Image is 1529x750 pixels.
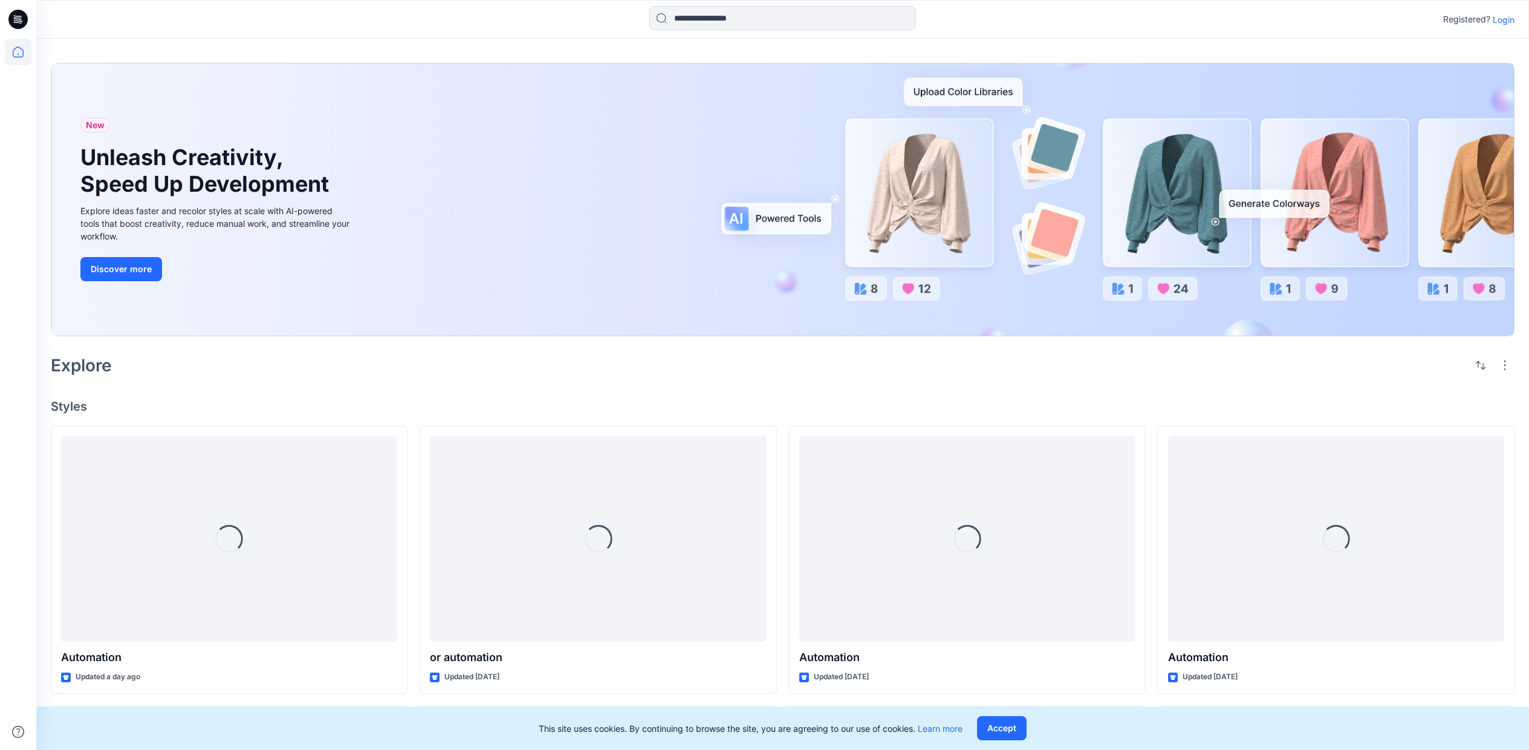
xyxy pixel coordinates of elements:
p: Automation [1168,649,1504,666]
p: Automation [61,649,397,666]
a: Learn more [918,723,963,734]
p: Login [1493,13,1514,26]
p: Automation [799,649,1135,666]
p: Registered? [1443,12,1490,27]
h4: Styles [51,399,1514,414]
p: Updated [DATE] [444,671,499,683]
p: Updated a day ago [76,671,140,683]
button: Accept [977,716,1027,740]
button: Discover more [80,257,162,281]
h2: Explore [51,356,112,375]
p: Updated [DATE] [1183,671,1238,683]
p: This site uses cookies. By continuing to browse the site, you are agreeing to our use of cookies. [539,722,963,735]
h1: Unleash Creativity, Speed Up Development [80,145,334,197]
p: Updated [DATE] [814,671,869,683]
p: or automation [430,649,766,666]
a: Discover more [80,257,352,281]
span: New [86,118,105,132]
div: Explore ideas faster and recolor styles at scale with AI-powered tools that boost creativity, red... [80,204,352,243]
